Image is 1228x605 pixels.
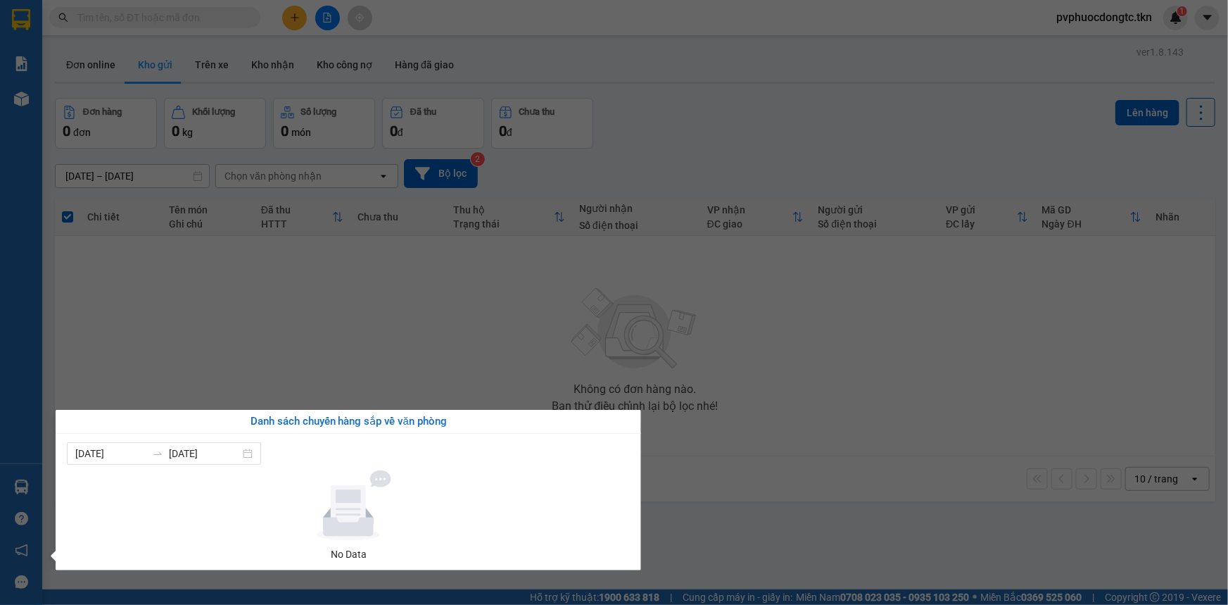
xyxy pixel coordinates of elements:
div: Danh sách chuyến hàng sắp về văn phòng [67,413,630,430]
span: to [152,448,163,459]
input: Đến ngày [169,446,240,461]
div: No Data [72,547,624,562]
span: swap-right [152,448,163,459]
input: Từ ngày [75,446,146,461]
